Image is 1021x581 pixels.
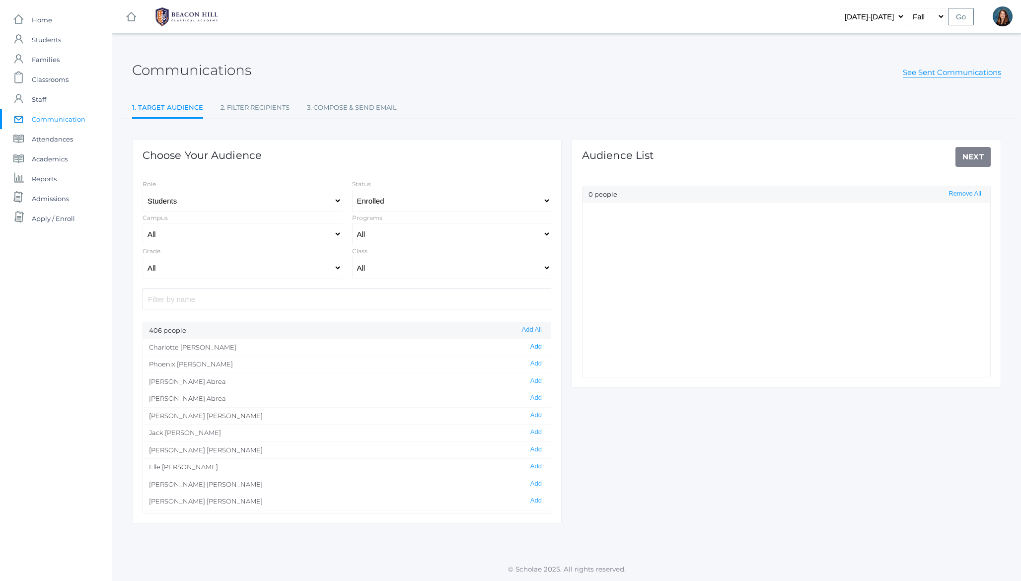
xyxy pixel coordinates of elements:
[32,149,68,169] span: Academics
[143,373,551,390] li: [PERSON_NAME] Abrea
[527,411,545,420] button: Add
[32,129,73,149] span: Attendances
[132,63,251,78] h2: Communications
[143,339,551,356] li: Charlotte [PERSON_NAME]
[143,356,551,373] li: Phoenix [PERSON_NAME]
[903,68,1001,77] a: See Sent Communications
[143,476,551,493] li: [PERSON_NAME] [PERSON_NAME]
[519,326,545,334] button: Add All
[32,50,60,70] span: Families
[143,149,262,161] h1: Choose Your Audience
[948,8,974,25] input: Go
[352,180,371,188] label: Status
[527,445,545,454] button: Add
[143,214,168,221] label: Campus
[32,30,61,50] span: Students
[32,10,52,30] span: Home
[143,180,156,188] label: Role
[32,189,69,209] span: Admissions
[352,214,382,221] label: Programs
[583,186,990,203] div: 0 people
[527,343,545,351] button: Add
[527,394,545,402] button: Add
[132,98,203,119] a: 1. Target Audience
[352,247,367,255] label: Class
[527,462,545,471] button: Add
[527,497,545,505] button: Add
[143,441,551,459] li: [PERSON_NAME] [PERSON_NAME]
[32,169,57,189] span: Reports
[112,564,1021,574] p: © Scholae 2025. All rights reserved.
[32,89,46,109] span: Staff
[32,109,85,129] span: Communication
[143,247,160,255] label: Grade
[946,190,984,198] button: Remove All
[32,70,69,89] span: Classrooms
[143,322,551,339] div: 406 people
[220,98,290,118] a: 2. Filter Recipients
[527,428,545,436] button: Add
[143,407,551,425] li: [PERSON_NAME] [PERSON_NAME]
[143,390,551,407] li: [PERSON_NAME] Abrea
[993,6,1013,26] div: Heather Mangimelli
[143,458,551,476] li: Elle [PERSON_NAME]
[143,288,551,309] input: Filter by name
[143,493,551,510] li: [PERSON_NAME] [PERSON_NAME]
[149,4,224,29] img: 1_BHCALogos-05.png
[527,360,545,368] button: Add
[527,377,545,385] button: Add
[143,510,551,527] li: [PERSON_NAME] Alstot
[143,424,551,441] li: Jack [PERSON_NAME]
[32,209,75,228] span: Apply / Enroll
[582,149,654,161] h1: Audience List
[307,98,397,118] a: 3. Compose & Send Email
[527,480,545,488] button: Add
